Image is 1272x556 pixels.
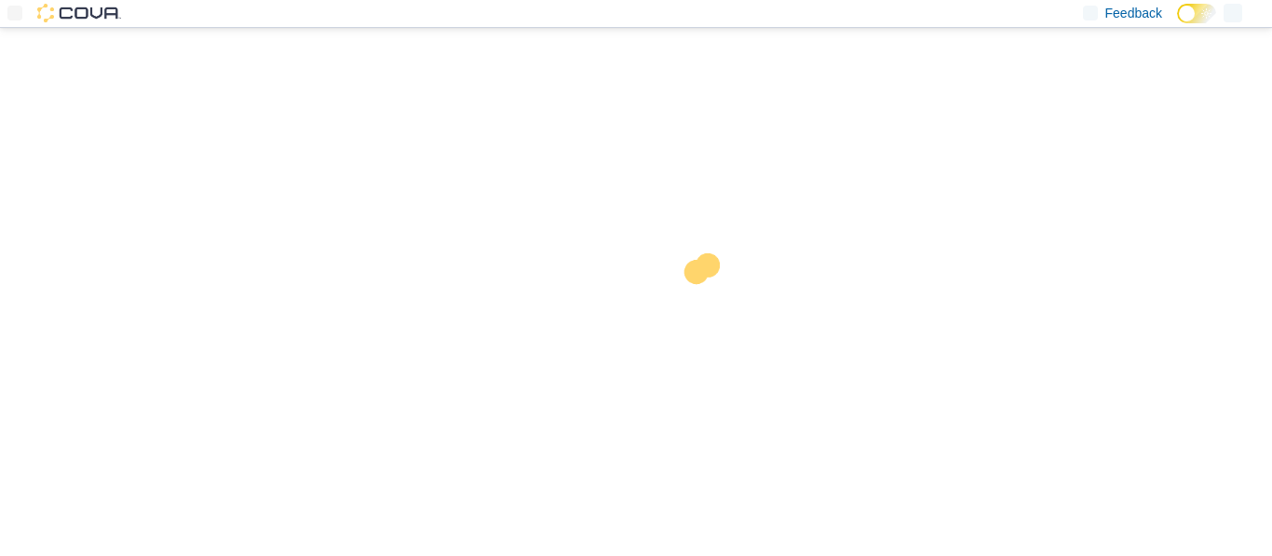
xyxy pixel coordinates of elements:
[37,4,121,22] img: Cova
[1105,4,1162,22] span: Feedback
[636,239,776,379] img: cova-loader
[1177,23,1178,24] span: Dark Mode
[1177,4,1216,23] input: Dark Mode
